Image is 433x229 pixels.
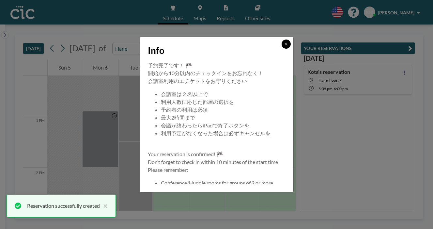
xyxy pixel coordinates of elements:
span: Don’t forget to check in within 10 minutes of the start time! [148,159,280,165]
button: close [100,202,108,210]
span: Your reservation is confirmed! 🏁 [148,151,223,157]
span: 利用予定がなくなった場合は必ずキャンセルを [161,130,271,136]
span: Conference/Huddle rooms for groups of 2 or more [161,180,273,186]
span: Info [148,45,164,56]
span: Please remember: [148,167,188,173]
span: 会議が終わったらiPadで終了ボタンを [161,122,249,128]
span: 会議室利用のエチケットをお守りください [148,78,247,84]
span: 予約者の利用は必須 [161,106,208,113]
span: 利用人数に応じた部屋の選択を [161,99,234,105]
span: 開始から10分以内のチェックインをお忘れなく！ [148,70,263,76]
span: 最大2時間まで [161,114,195,121]
div: Reservation successfully created [27,202,100,210]
span: 予約完了です！ 🏁 [148,62,192,68]
span: 会議室は２名以上で [161,91,208,97]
